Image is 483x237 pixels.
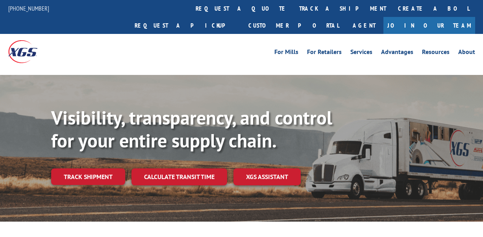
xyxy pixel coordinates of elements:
[381,49,413,58] a: Advantages
[422,49,450,58] a: Resources
[307,49,342,58] a: For Retailers
[8,4,49,12] a: [PHONE_NUMBER]
[242,17,345,34] a: Customer Portal
[274,49,298,58] a: For Mills
[129,17,242,34] a: Request a pickup
[345,17,383,34] a: Agent
[458,49,475,58] a: About
[233,168,301,185] a: XGS ASSISTANT
[51,168,125,185] a: Track shipment
[51,105,332,153] b: Visibility, transparency, and control for your entire supply chain.
[131,168,227,185] a: Calculate transit time
[383,17,475,34] a: Join Our Team
[350,49,372,58] a: Services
